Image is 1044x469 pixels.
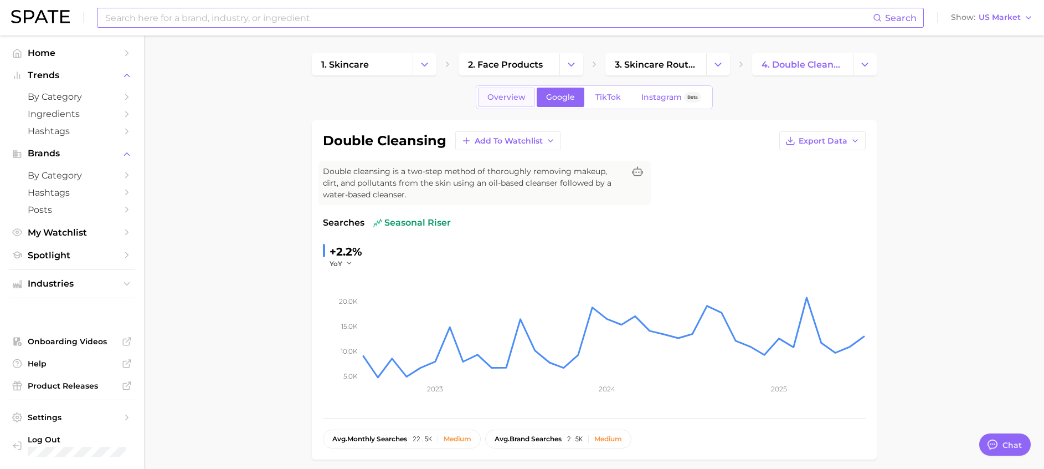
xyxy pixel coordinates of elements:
[487,93,526,102] span: Overview
[323,216,364,230] span: Searches
[332,435,347,443] abbr: average
[495,435,562,443] span: brand searches
[28,187,116,198] span: Hashtags
[559,53,583,75] button: Change Category
[341,322,358,330] tspan: 15.0k
[9,44,135,62] a: Home
[28,70,116,80] span: Trends
[9,105,135,123] a: Ingredients
[9,201,135,218] a: Posts
[687,93,698,102] span: Beta
[632,88,711,107] a: InstagramBeta
[9,247,135,264] a: Spotlight
[948,11,1036,25] button: ShowUS Market
[28,91,116,102] span: by Category
[9,67,135,84] button: Trends
[495,435,510,443] abbr: average
[373,216,451,230] span: seasonal riser
[28,48,116,58] span: Home
[9,123,135,140] a: Hashtags
[9,88,135,105] a: by Category
[341,347,358,355] tspan: 10.0k
[323,166,624,201] span: Double cleansing is a two-step method of thoroughly removing makeup, dirt, and pollutants from th...
[339,297,358,305] tspan: 20.0k
[567,435,583,443] span: 2.5k
[615,59,697,70] span: 3. skincare routines
[853,53,877,75] button: Change Category
[799,136,847,146] span: Export Data
[28,412,116,422] span: Settings
[605,53,706,75] a: 3. skincare routines
[468,59,543,70] span: 2. face products
[459,53,559,75] a: 2. face products
[885,13,917,23] span: Search
[11,10,70,23] img: SPATE
[475,136,543,146] span: Add to Watchlist
[595,93,621,102] span: TikTok
[478,88,535,107] a: Overview
[28,109,116,119] span: Ingredients
[373,218,382,227] img: seasonal riser
[413,53,436,75] button: Change Category
[9,224,135,241] a: My Watchlist
[343,372,358,380] tspan: 5.0k
[979,14,1021,21] span: US Market
[28,337,116,346] span: Onboarding Videos
[28,435,126,445] span: Log Out
[413,435,432,443] span: 22.5k
[485,430,631,448] button: avg.brand searches2.5kMedium
[28,126,116,136] span: Hashtags
[28,149,116,159] span: Brands
[9,355,135,372] a: Help
[706,53,730,75] button: Change Category
[332,435,407,443] span: monthly searches
[323,134,446,147] h1: double cleansing
[323,430,481,448] button: avg.monthly searches22.5kMedium
[9,378,135,394] a: Product Releases
[537,88,584,107] a: Google
[9,409,135,426] a: Settings
[9,184,135,201] a: Hashtags
[951,14,975,21] span: Show
[752,53,853,75] a: 4. double cleansing
[779,131,866,150] button: Export Data
[770,385,786,393] tspan: 2025
[641,93,682,102] span: Instagram
[598,385,615,393] tspan: 2024
[312,53,413,75] a: 1. skincare
[28,227,116,238] span: My Watchlist
[9,145,135,162] button: Brands
[330,243,362,261] div: +2.2%
[28,279,116,289] span: Industries
[762,59,844,70] span: 4. double cleansing
[28,170,116,181] span: by Category
[330,259,353,268] button: YoY
[9,167,135,184] a: by Category
[594,435,622,443] div: Medium
[444,435,471,443] div: Medium
[546,93,575,102] span: Google
[586,88,630,107] a: TikTok
[321,59,369,70] span: 1. skincare
[28,381,116,391] span: Product Releases
[330,259,342,268] span: YoY
[28,359,116,369] span: Help
[104,8,873,27] input: Search here for a brand, industry, or ingredient
[9,333,135,350] a: Onboarding Videos
[455,131,561,150] button: Add to Watchlist
[427,385,443,393] tspan: 2023
[9,276,135,292] button: Industries
[28,205,116,215] span: Posts
[9,431,135,460] a: Log out. Currently logged in with e-mail vy_dong@cotyinc.com.
[28,250,116,261] span: Spotlight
